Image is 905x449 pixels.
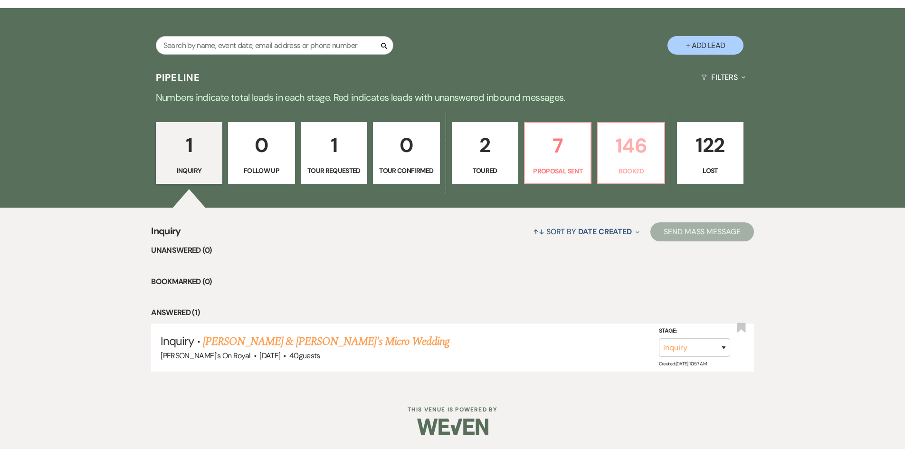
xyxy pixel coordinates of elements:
li: Answered (1) [151,306,754,319]
span: 40 guests [289,351,320,361]
a: 122Lost [677,122,743,184]
a: 7Proposal Sent [524,122,591,184]
p: 2 [458,129,512,161]
p: Numbers indicate total leads in each stage. Red indicates leads with unanswered inbound messages. [111,90,795,105]
input: Search by name, event date, email address or phone number [156,36,393,55]
a: 1Inquiry [156,122,222,184]
p: Tour Confirmed [379,165,433,176]
p: Proposal Sent [531,166,585,176]
span: Inquiry [151,224,181,244]
button: Sort By Date Created [529,219,643,244]
span: [DATE] [259,351,280,361]
img: Weven Logo [417,410,488,443]
p: Lost [683,165,737,176]
a: 0Tour Confirmed [373,122,439,184]
p: 146 [604,130,658,162]
p: Inquiry [162,165,216,176]
a: 146Booked [597,122,665,184]
p: 122 [683,129,737,161]
p: 1 [307,129,361,161]
p: 1 [162,129,216,161]
span: Date Created [578,227,632,237]
button: Send Mass Message [650,222,754,241]
a: 1Tour Requested [301,122,367,184]
li: Unanswered (0) [151,244,754,257]
h3: Pipeline [156,71,200,84]
p: Tour Requested [307,165,361,176]
a: 2Toured [452,122,518,184]
a: [PERSON_NAME] & [PERSON_NAME]'s Micro Wedding [203,333,449,350]
span: [PERSON_NAME]'s On Royal [161,351,251,361]
button: Filters [697,65,749,90]
button: + Add Lead [667,36,743,55]
span: Inquiry [161,334,194,348]
p: 0 [379,129,433,161]
p: 0 [234,129,288,161]
p: Toured [458,165,512,176]
span: ↑↓ [533,227,544,237]
p: Follow Up [234,165,288,176]
span: Created: [DATE] 10:57 AM [659,361,706,367]
p: 7 [531,130,585,162]
p: Booked [604,166,658,176]
label: Stage: [659,326,730,336]
li: Bookmarked (0) [151,276,754,288]
a: 0Follow Up [228,122,295,184]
